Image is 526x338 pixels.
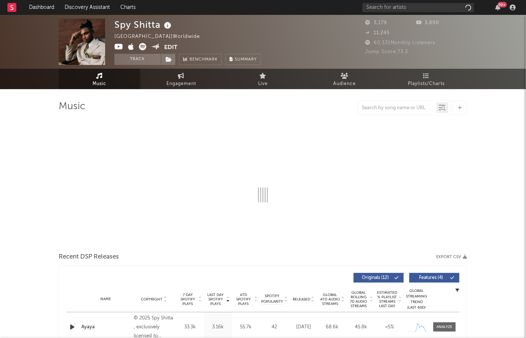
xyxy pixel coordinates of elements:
[59,69,140,89] a: Music
[225,54,261,65] button: Summary
[406,288,428,311] div: Global Streaming Trend (Last 60D)
[334,79,356,88] span: Audience
[365,40,436,45] span: 60,331 Monthly Listeners
[354,273,404,283] button: Originals(12)
[320,293,340,306] span: Global ATD Audio Streams
[358,105,436,111] input: Search by song name or URL
[141,297,162,302] span: Copyright
[408,79,445,88] span: Playlists/Charts
[222,69,304,89] a: Live
[320,324,345,331] div: 68.6k
[498,2,507,7] div: 99 +
[262,293,283,305] span: Spotify Popularity
[262,324,288,331] div: 42
[189,55,218,64] span: Benchmark
[377,290,397,308] span: Estimated % Playlist Streams Last Day
[140,69,222,89] a: Engagement
[304,69,386,89] a: Audience
[178,293,198,306] span: 7 Day Spotify Plays
[206,324,230,331] div: 3.16k
[206,293,225,306] span: Last Day Spotify Plays
[409,273,460,283] button: Features(4)
[377,324,402,331] div: <5%
[358,276,393,280] span: Originals ( 12 )
[386,69,467,89] a: Playlists/Charts
[235,58,257,62] span: Summary
[414,276,448,280] span: Features ( 4 )
[114,54,161,65] button: Track
[496,4,501,10] button: 99+
[436,255,467,259] button: Export CSV
[165,43,178,52] button: Edit
[293,297,310,302] span: Released
[179,54,222,65] a: Benchmark
[178,324,202,331] div: 33.3k
[363,3,474,12] input: Search for artists
[348,324,373,331] div: 45.8k
[81,324,130,331] a: Ayaya
[416,20,439,25] span: 3,890
[234,324,258,331] div: 55.7k
[348,290,369,308] span: Global Rolling 7D Audio Streams
[258,79,268,88] span: Live
[93,79,107,88] span: Music
[234,293,253,306] span: ATD Spotify Plays
[81,296,130,302] div: Name
[114,19,173,31] div: Spy Shitta
[365,30,390,35] span: 11,245
[59,253,119,261] span: Recent DSP Releases
[291,324,316,331] div: [DATE]
[166,79,196,88] span: Engagement
[365,49,408,54] span: Jump Score: 73.3
[114,32,208,41] div: [GEOGRAPHIC_DATA] | Worldwide
[365,20,387,25] span: 3,179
